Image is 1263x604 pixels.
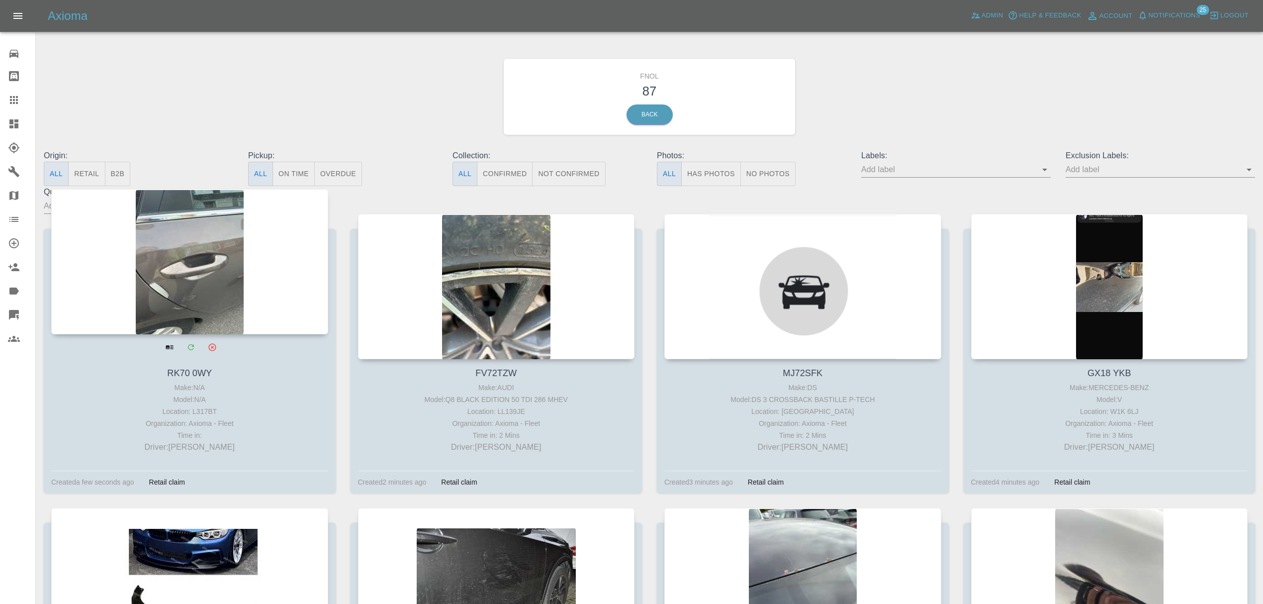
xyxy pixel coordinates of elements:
button: All [452,162,477,186]
button: Retail [68,162,105,186]
div: Location: LL139JE [361,405,632,417]
div: Location: W1K 6LJ [974,405,1246,417]
div: Location: [GEOGRAPHIC_DATA] [667,405,939,417]
a: Modify [180,337,201,357]
input: Add label [1066,162,1240,177]
div: Retail claim [142,476,192,488]
div: Make: MERCEDES-BENZ [974,382,1246,394]
div: Retail claim [434,476,484,488]
div: Make: DS [667,382,939,394]
div: Organization: Axioma - Fleet [974,417,1246,429]
div: Model: V [974,394,1246,405]
div: Retail claim [1047,476,1097,488]
button: Notifications [1135,8,1203,23]
div: Created 2 minutes ago [358,476,427,488]
h3: 87 [511,82,788,101]
div: Time in: 2 Mins [361,429,632,441]
p: Photos: [657,150,846,162]
button: Help & Feedback [1005,8,1083,23]
button: Archive [202,337,222,357]
button: Overdue [314,162,362,186]
button: Open drawer [6,4,30,28]
span: Logout [1220,10,1249,21]
button: On Time [272,162,315,186]
a: FV72TZW [475,368,517,378]
span: Admin [982,10,1003,21]
button: All [657,162,682,186]
div: Time in: [54,429,326,441]
p: Driver: [PERSON_NAME] [361,441,632,453]
button: All [248,162,273,186]
span: 25 [1196,5,1209,15]
a: Back [627,104,673,125]
a: GX18 YKB [1087,368,1131,378]
a: MJ72SFK [783,368,822,378]
span: Notifications [1149,10,1200,21]
button: Has Photos [681,162,741,186]
div: Make: AUDI [361,382,632,394]
div: Organization: Axioma - Fleet [667,417,939,429]
div: Location: L317BT [54,405,326,417]
div: Organization: Axioma - Fleet [54,417,326,429]
div: Retail claim [740,476,791,488]
h5: Axioma [48,8,88,24]
p: Labels: [861,150,1051,162]
div: Make: N/A [54,382,326,394]
button: Logout [1207,8,1251,23]
h6: FNOL [511,66,788,82]
button: No Photos [740,162,796,186]
div: Model: N/A [54,394,326,405]
p: Pickup: [248,150,438,162]
p: Collection: [452,150,642,162]
p: Driver: [PERSON_NAME] [974,441,1246,453]
div: Created a few seconds ago [51,476,134,488]
button: Open [1242,163,1256,177]
a: Account [1084,8,1135,24]
div: Organization: Axioma - Fleet [361,417,632,429]
input: Add quoter [44,198,218,213]
button: B2B [105,162,131,186]
div: Created 4 minutes ago [971,476,1040,488]
div: Created 3 minutes ago [664,476,733,488]
span: Account [1099,10,1133,22]
button: Confirmed [477,162,533,186]
input: Add label [861,162,1036,177]
p: Exclusion Labels: [1066,150,1255,162]
div: Time in: 2 Mins [667,429,939,441]
div: Model: DS 3 CROSSBACK BASTILLE P-TECH [667,394,939,405]
a: View [159,337,180,357]
button: All [44,162,69,186]
p: Driver: [PERSON_NAME] [54,441,326,453]
a: RK70 0WY [167,368,212,378]
div: Model: Q8 BLACK EDITION 50 TDI 286 MHEV [361,394,632,405]
p: Origin: [44,150,233,162]
div: Time in: 3 Mins [974,429,1246,441]
p: Driver: [PERSON_NAME] [667,441,939,453]
span: Help & Feedback [1019,10,1081,21]
button: Not Confirmed [532,162,605,186]
button: Open [1038,163,1052,177]
a: Admin [968,8,1006,23]
p: Quoters: [44,186,233,198]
